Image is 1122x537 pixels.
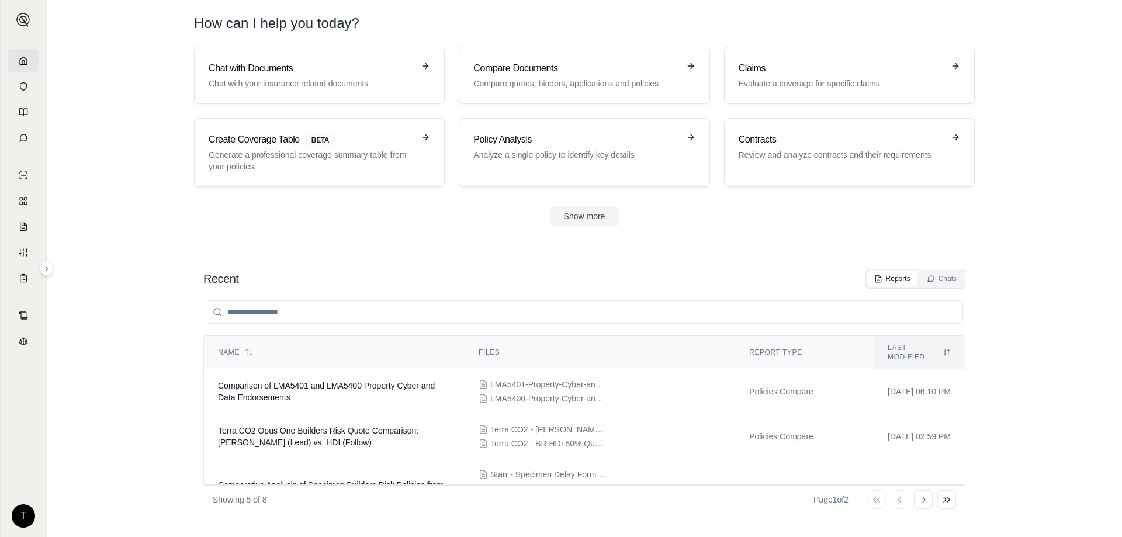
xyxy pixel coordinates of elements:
[813,494,849,505] div: Page 1 of 2
[8,75,39,98] a: Documents Vault
[867,271,917,287] button: Reports
[927,274,957,283] div: Chats
[473,149,678,161] p: Analyze a single policy to identify key details
[218,480,444,501] span: Comparative Analysis of Specimen Builders Risk Policies from Starr, CNA, AXA XL, and Zurich
[8,241,39,264] a: Custom Report
[888,343,951,362] div: Last modified
[8,101,39,124] a: Prompt Library
[40,262,54,276] button: Expand sidebar
[490,393,607,404] span: LMA5400-Property-Cyber-and-Data-Endorsement.pdf
[8,164,39,187] a: Single Policy
[218,426,418,447] span: Terra CO2 Opus One Builders Risk Quote Comparison: Starr (Lead) vs. HDI (Follow)
[12,504,35,528] div: T
[194,47,445,104] a: Chat with DocumentsChat with your insurance related documents
[209,78,414,89] p: Chat with your insurance related documents
[550,206,619,227] button: Show more
[735,414,874,459] td: Policies Compare
[194,118,445,187] a: Create Coverage TableBETAGenerate a professional coverage summary table from your policies.
[465,336,735,369] th: Files
[874,414,965,459] td: [DATE] 02:59 PM
[218,381,435,402] span: Comparison of LMA5401 and LMA5400 Property Cyber and Data Endorsements
[8,215,39,238] a: Claim Coverage
[739,61,944,75] h3: Claims
[8,330,39,353] a: Legal Search Engine
[874,459,965,523] td: [DATE] 02:44 PM
[739,78,944,89] p: Evaluate a coverage for specific claims
[218,348,451,357] div: Name
[459,118,709,187] a: Policy AnalysisAnalyze a single policy to identify key details
[490,469,607,480] span: Starr - Specimen Delay Form (2025.06.18).pdf
[209,133,414,147] h3: Create Coverage Table
[213,494,267,505] p: Showing 5 of 8
[203,271,238,287] h2: Recent
[8,49,39,72] a: Home
[724,47,975,104] a: ClaimsEvaluate a coverage for specific claims
[490,379,607,390] span: LMA5401-Property-Cyber-and-Data-Exclusion.pdf
[8,266,39,290] a: Coverage Table
[490,424,607,435] span: Terra CO2 - BR Starr Quote REVISED (2025.08.22).pdf
[735,336,874,369] th: Report Type
[490,438,607,449] span: Terra CO2 - BR HDI 50% Quote Starr Follow (2025.08.22).pdf
[473,78,678,89] p: Compare quotes, binders, applications and policies
[739,149,944,161] p: Review and analyze contracts and their requirements
[304,134,336,147] span: BETA
[473,61,678,75] h3: Compare Documents
[8,189,39,213] a: Policy Comparisons
[739,133,944,147] h3: Contracts
[8,304,39,327] a: Contract Analysis
[16,13,30,27] img: Expand sidebar
[459,47,709,104] a: Compare DocumentsCompare quotes, binders, applications and policies
[12,8,35,32] button: Expand sidebar
[735,369,874,414] td: Policies Compare
[209,61,414,75] h3: Chat with Documents
[724,118,975,187] a: ContractsReview and analyze contracts and their requirements
[874,274,910,283] div: Reports
[209,149,414,172] p: Generate a professional coverage summary table from your policies.
[920,271,964,287] button: Chats
[735,459,874,523] td: Policies Compare
[194,14,975,33] h1: How can I help you today?
[490,483,607,494] span: Starr - Speciemen BR Form (2025.06.18).pdf
[473,133,678,147] h3: Policy Analysis
[8,126,39,150] a: Chat
[874,369,965,414] td: [DATE] 06:10 PM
